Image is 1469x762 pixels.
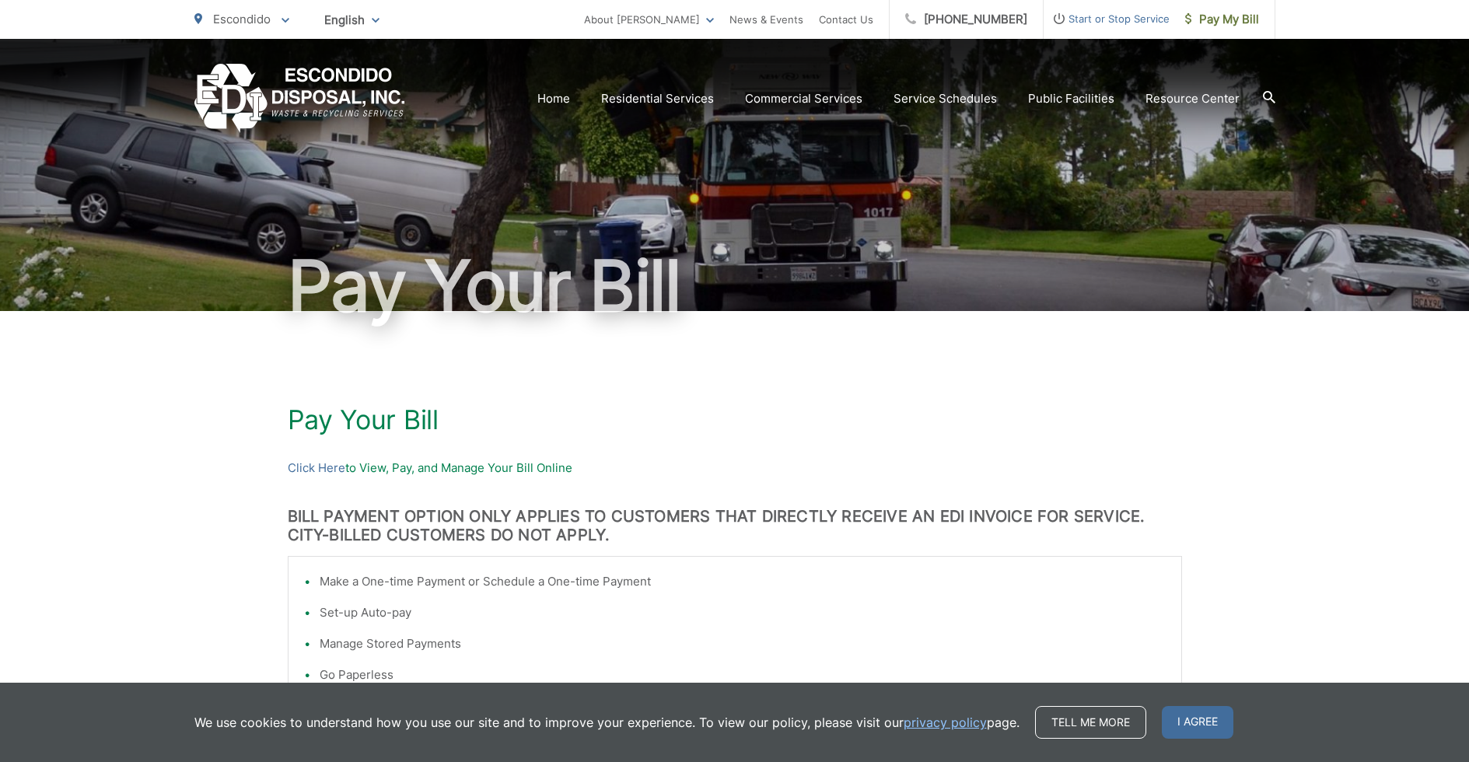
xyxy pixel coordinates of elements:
[537,89,570,108] a: Home
[288,459,1182,477] p: to View, Pay, and Manage Your Bill Online
[288,459,345,477] a: Click Here
[894,89,997,108] a: Service Schedules
[584,10,714,29] a: About [PERSON_NAME]
[320,603,1166,622] li: Set-up Auto-pay
[1162,706,1233,739] span: I agree
[745,89,862,108] a: Commercial Services
[729,10,803,29] a: News & Events
[194,64,405,133] a: EDCD logo. Return to the homepage.
[320,572,1166,591] li: Make a One-time Payment or Schedule a One-time Payment
[288,507,1182,544] h3: BILL PAYMENT OPTION ONLY APPLIES TO CUSTOMERS THAT DIRECTLY RECEIVE AN EDI INVOICE FOR SERVICE. C...
[1145,89,1240,108] a: Resource Center
[194,247,1275,325] h1: Pay Your Bill
[213,12,271,26] span: Escondido
[1035,706,1146,739] a: Tell me more
[288,404,1182,435] h1: Pay Your Bill
[601,89,714,108] a: Residential Services
[313,6,391,33] span: English
[320,666,1166,684] li: Go Paperless
[1028,89,1114,108] a: Public Facilities
[819,10,873,29] a: Contact Us
[904,713,987,732] a: privacy policy
[1185,10,1259,29] span: Pay My Bill
[194,713,1020,732] p: We use cookies to understand how you use our site and to improve your experience. To view our pol...
[320,634,1166,653] li: Manage Stored Payments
